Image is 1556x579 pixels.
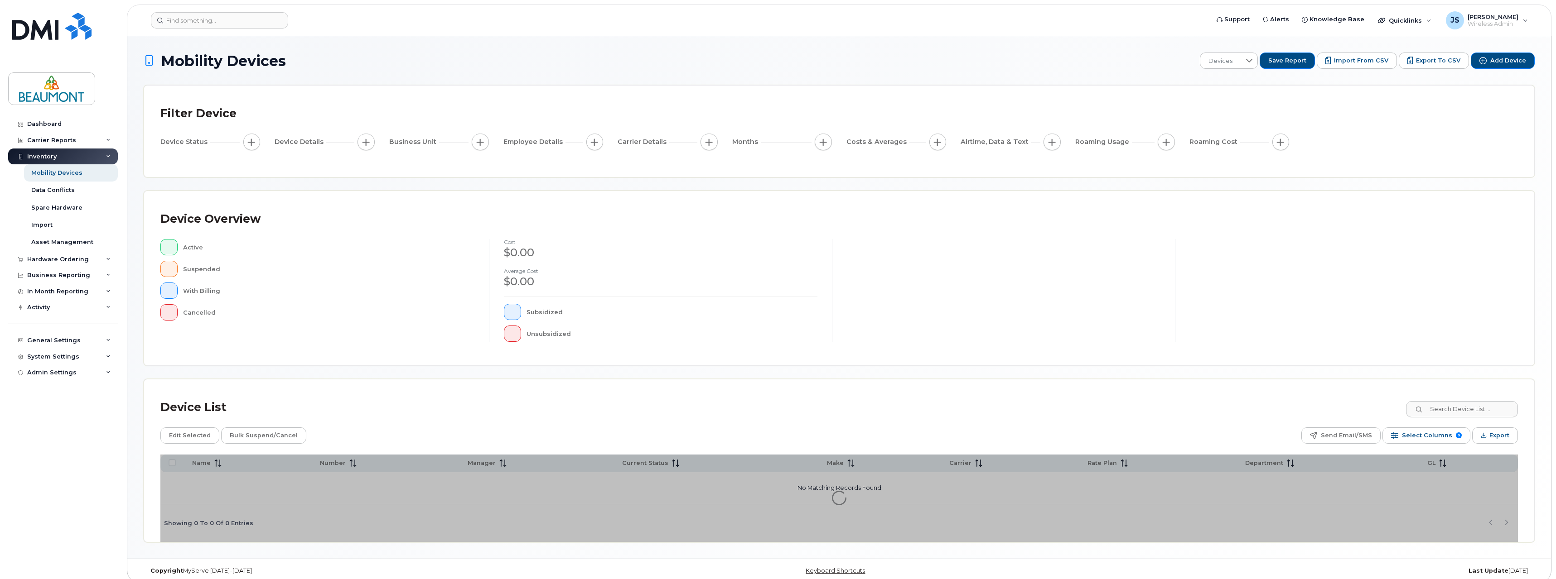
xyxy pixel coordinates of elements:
[230,429,298,442] span: Bulk Suspend/Cancel
[183,261,475,277] div: Suspended
[150,567,183,574] strong: Copyright
[160,102,237,125] div: Filter Device
[1075,137,1132,147] span: Roaming Usage
[1399,53,1469,69] button: Export to CSV
[183,282,475,299] div: With Billing
[1471,53,1535,69] button: Add Device
[504,268,817,274] h4: Average cost
[161,53,286,69] span: Mobility Devices
[1317,53,1397,69] button: Import from CSV
[806,567,865,574] a: Keyboard Shortcuts
[1416,57,1460,65] span: Export to CSV
[504,239,817,245] h4: cost
[144,567,607,574] div: MyServe [DATE]–[DATE]
[1071,567,1535,574] div: [DATE]
[1189,137,1240,147] span: Roaming Cost
[1334,57,1388,65] span: Import from CSV
[1489,429,1509,442] span: Export
[527,325,818,342] div: Unsubsidized
[1301,427,1381,444] button: Send Email/SMS
[160,396,227,419] div: Device List
[1490,57,1526,65] span: Add Device
[1469,567,1508,574] strong: Last Update
[1456,432,1462,438] span: 9
[503,137,565,147] span: Employee Details
[169,429,211,442] span: Edit Selected
[1472,427,1518,444] button: Export
[1200,53,1241,69] span: Devices
[732,137,761,147] span: Months
[160,207,261,231] div: Device Overview
[1260,53,1315,69] button: Save Report
[221,427,306,444] button: Bulk Suspend/Cancel
[183,239,475,255] div: Active
[961,137,1031,147] span: Airtime, Data & Text
[1382,427,1470,444] button: Select Columns 9
[1406,401,1518,417] input: Search Device List ...
[527,304,818,320] div: Subsidized
[618,137,669,147] span: Carrier Details
[389,137,439,147] span: Business Unit
[183,304,475,321] div: Cancelled
[1321,429,1372,442] span: Send Email/SMS
[275,137,326,147] span: Device Details
[504,245,817,260] div: $0.00
[1268,57,1306,65] span: Save Report
[1402,429,1452,442] span: Select Columns
[160,137,210,147] span: Device Status
[504,274,817,289] div: $0.00
[160,427,219,444] button: Edit Selected
[846,137,909,147] span: Costs & Averages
